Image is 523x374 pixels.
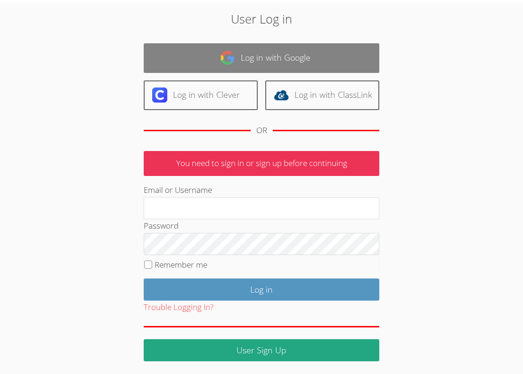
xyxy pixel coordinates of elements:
[144,220,179,231] label: Password
[155,259,207,270] label: Remember me
[274,88,289,103] img: classlink-logo-d6bb404cc1216ec64c9a2012d9dc4662098be43eaf13dc465df04b49fa7ab582.svg
[120,10,402,28] h2: User Log in
[256,124,267,137] div: OR
[144,184,212,195] label: Email or Username
[220,50,235,65] img: google-logo-50288ca7cdecda66e5e0955fdab243c47b7ad437acaf1139b6f446037453330a.svg
[144,301,213,314] button: Trouble Logging In?
[144,80,258,110] a: Log in with Clever
[152,88,167,103] img: clever-logo-6eab21bc6e7a338710f1a6ff85c0baf02591cd810cc4098c63d3a4b26e2feb20.svg
[265,80,379,110] a: Log in with ClassLink
[144,43,379,73] a: Log in with Google
[144,151,379,176] p: You need to sign in or sign up before continuing
[144,279,379,301] input: Log in
[144,339,379,361] a: User Sign Up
